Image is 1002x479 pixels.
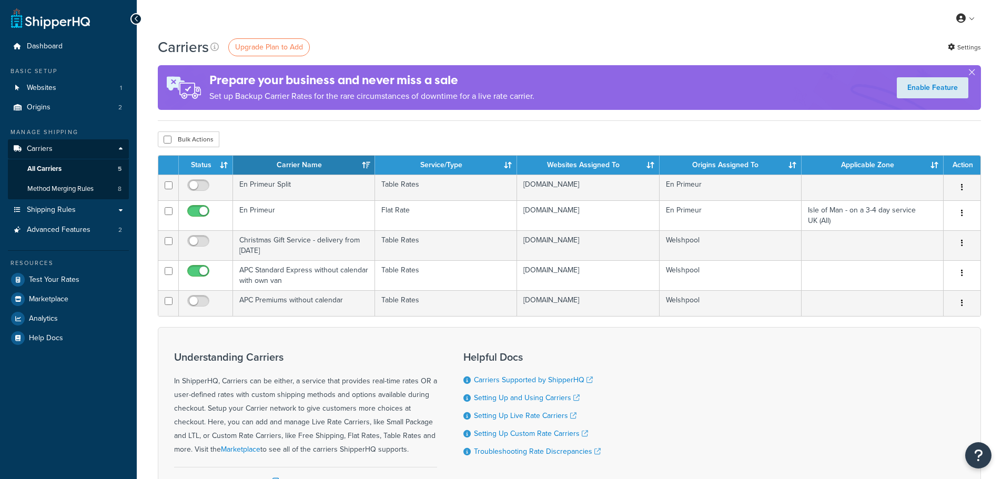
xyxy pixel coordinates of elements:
span: Advanced Features [27,226,90,235]
div: Resources [8,259,129,268]
a: Troubleshooting Rate Discrepancies [474,446,601,457]
td: [DOMAIN_NAME] [517,290,659,316]
a: Dashboard [8,37,129,56]
a: Origins 2 [8,98,129,117]
div: Basic Setup [8,67,129,76]
a: Help Docs [8,329,129,348]
td: En Primeur [660,200,802,230]
td: Christmas Gift Service - delivery from [DATE] [233,230,375,260]
th: Service/Type: activate to sort column ascending [375,156,517,175]
a: Settings [948,40,981,55]
th: Carrier Name: activate to sort column ascending [233,156,375,175]
a: Upgrade Plan to Add [228,38,310,56]
td: Table Rates [375,175,517,200]
td: En Primeur [233,200,375,230]
a: Websites 1 [8,78,129,98]
a: Marketplace [8,290,129,309]
span: 2 [118,226,122,235]
a: ShipperHQ Home [11,8,90,29]
span: Carriers [27,145,53,154]
h3: Understanding Carriers [174,351,437,363]
h3: Helpful Docs [463,351,601,363]
a: Setting Up Custom Rate Carriers [474,428,588,439]
td: En Primeur [660,175,802,200]
td: En Primeur Split [233,175,375,200]
th: Status: activate to sort column ascending [179,156,233,175]
div: In ShipperHQ, Carriers can be either, a service that provides real-time rates OR a user-defined r... [174,351,437,456]
a: Advanced Features 2 [8,220,129,240]
li: All Carriers [8,159,129,179]
a: Test Your Rates [8,270,129,289]
span: All Carriers [27,165,62,174]
li: Origins [8,98,129,117]
td: [DOMAIN_NAME] [517,200,659,230]
span: Shipping Rules [27,206,76,215]
td: Welshpool [660,230,802,260]
a: Analytics [8,309,129,328]
td: [DOMAIN_NAME] [517,230,659,260]
td: APC Premiums without calendar [233,290,375,316]
p: Set up Backup Carrier Rates for the rare circumstances of downtime for a live rate carrier. [209,89,534,104]
a: Shipping Rules [8,200,129,220]
span: Analytics [29,314,58,323]
li: Carriers [8,139,129,199]
span: Method Merging Rules [27,185,94,193]
td: Flat Rate [375,200,517,230]
a: Carriers Supported by ShipperHQ [474,374,593,385]
td: Welshpool [660,260,802,290]
li: Method Merging Rules [8,179,129,199]
span: Marketplace [29,295,68,304]
a: Carriers [8,139,129,159]
td: [DOMAIN_NAME] [517,260,659,290]
td: Table Rates [375,260,517,290]
a: Marketplace [221,444,260,455]
h4: Prepare your business and never miss a sale [209,72,534,89]
span: Origins [27,103,50,112]
th: Action [944,156,980,175]
span: Test Your Rates [29,276,79,284]
h1: Carriers [158,37,209,57]
span: Websites [27,84,56,93]
span: Dashboard [27,42,63,51]
span: Help Docs [29,334,63,343]
td: Isle of Man - on a 3-4 day service UK (All) [802,200,944,230]
td: [DOMAIN_NAME] [517,175,659,200]
td: APC Standard Express without calendar with own van [233,260,375,290]
a: Method Merging Rules 8 [8,179,129,199]
a: Setting Up Live Rate Carriers [474,410,576,421]
a: All Carriers 5 [8,159,129,179]
span: 8 [118,185,122,193]
div: Manage Shipping [8,128,129,137]
td: Welshpool [660,290,802,316]
a: Enable Feature [897,77,968,98]
th: Websites Assigned To: activate to sort column ascending [517,156,659,175]
button: Open Resource Center [965,442,991,468]
span: 1 [120,84,122,93]
li: Advanced Features [8,220,129,240]
td: Table Rates [375,290,517,316]
span: 5 [118,165,122,174]
li: Websites [8,78,129,98]
span: 2 [118,103,122,112]
button: Bulk Actions [158,131,219,147]
span: Upgrade Plan to Add [235,42,303,53]
img: ad-rules-rateshop-fe6ec290ccb7230408bd80ed9643f0289d75e0ffd9eb532fc0e269fcd187b520.png [158,65,209,110]
th: Origins Assigned To: activate to sort column ascending [660,156,802,175]
th: Applicable Zone: activate to sort column ascending [802,156,944,175]
a: Setting Up and Using Carriers [474,392,580,403]
td: Table Rates [375,230,517,260]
